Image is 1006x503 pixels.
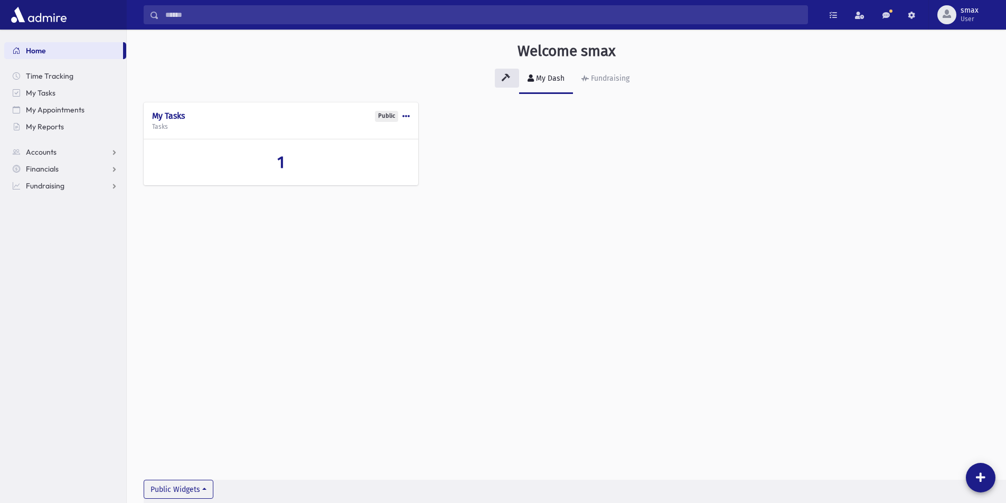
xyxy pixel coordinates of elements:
[26,71,73,81] span: Time Tracking
[277,152,285,172] span: 1
[573,64,638,94] a: Fundraising
[4,101,126,118] a: My Appointments
[159,5,807,24] input: Search
[26,88,55,98] span: My Tasks
[26,181,64,191] span: Fundraising
[961,6,979,15] span: smax
[375,111,398,122] div: Public
[4,68,126,84] a: Time Tracking
[589,74,629,83] div: Fundraising
[534,74,565,83] div: My Dash
[26,46,46,55] span: Home
[144,480,213,499] button: Public Widgets
[4,144,126,160] a: Accounts
[26,105,84,115] span: My Appointments
[519,64,573,94] a: My Dash
[8,4,69,25] img: AdmirePro
[4,177,126,194] a: Fundraising
[152,111,410,121] h4: My Tasks
[26,122,64,131] span: My Reports
[518,42,616,60] h3: Welcome smax
[4,84,126,101] a: My Tasks
[4,42,123,59] a: Home
[26,164,59,174] span: Financials
[4,160,126,177] a: Financials
[961,15,979,23] span: User
[26,147,57,157] span: Accounts
[152,123,410,130] h5: Tasks
[152,152,410,172] a: 1
[4,118,126,135] a: My Reports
